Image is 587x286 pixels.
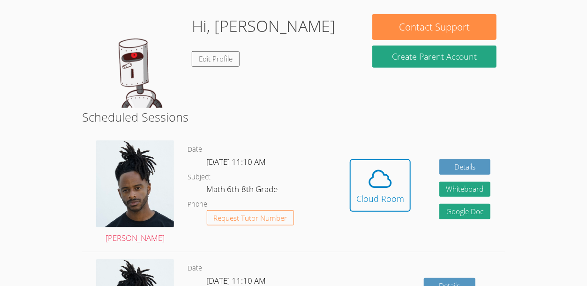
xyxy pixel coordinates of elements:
dt: Subject [188,171,211,183]
button: Whiteboard [439,182,491,197]
button: Contact Support [372,14,496,40]
h2: Scheduled Sessions [82,108,504,126]
dt: Phone [188,199,208,210]
a: Google Doc [439,204,491,219]
button: Create Parent Account [372,46,496,68]
div: Cloud Room [356,192,404,205]
dd: Math 6th-8th Grade [207,183,280,199]
span: [DATE] 11:10 AM [207,156,266,167]
a: [PERSON_NAME] [96,140,173,245]
dt: Date [188,144,203,155]
span: [DATE] 11:10 AM [207,275,266,286]
h1: Hi, [PERSON_NAME] [192,14,335,38]
img: default.png [90,14,184,108]
button: Request Tutor Number [207,210,294,226]
a: Edit Profile [192,51,240,67]
dt: Date [188,263,203,274]
a: Details [439,159,491,175]
img: Portrait.jpg [96,140,173,227]
span: Request Tutor Number [213,215,287,222]
button: Cloud Room [350,159,411,212]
